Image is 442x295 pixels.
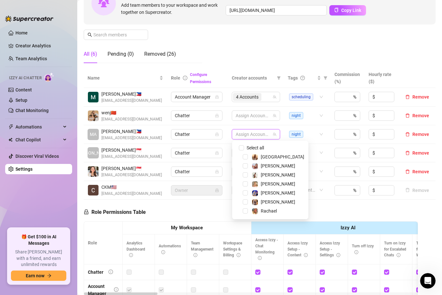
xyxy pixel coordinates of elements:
[26,273,44,278] span: Earn now
[84,209,89,214] span: lock
[88,166,99,177] img: Kaye Castillano
[101,172,162,178] span: [EMAIL_ADDRESS][DOMAIN_NAME]
[261,154,304,159] span: [GEOGRAPHIC_DATA]
[403,112,432,119] button: Remove
[215,151,219,155] span: lock
[261,181,295,186] span: [PERSON_NAME]
[84,222,123,264] th: Role
[101,128,162,135] span: [PERSON_NAME] 🇵🇭
[15,41,67,51] a: Creator Analytics
[101,109,162,116] span: wenj 🇨🇳
[405,132,410,137] span: delete
[273,95,277,99] span: team
[84,68,167,88] th: Name
[243,199,248,205] span: Select tree node
[88,185,99,195] img: CKM
[252,208,258,214] img: Rachael
[108,270,113,274] span: info-circle
[15,154,59,159] a: Discover Viral Videos
[171,75,180,81] span: Role
[175,92,219,102] span: Account Manager
[15,30,28,35] a: Home
[252,181,258,187] img: Karen
[90,131,97,138] span: MA
[121,2,223,16] span: Add team members to your workspace and work together on Supercreator.
[405,151,410,155] span: delete
[236,93,259,100] span: 4 Accounts
[403,168,432,176] button: Remove
[101,90,162,98] span: [PERSON_NAME] 🇵🇭
[252,163,258,169] img: Kelsey
[9,75,42,81] span: Izzy AI Chatter
[175,186,219,195] span: Owner
[15,56,47,61] a: Team Analytics
[261,208,277,214] span: Rachael
[183,76,187,80] span: info-circle
[88,74,158,81] span: Name
[412,113,429,118] span: Remove
[405,113,410,118] span: delete
[300,76,305,80] span: question-circle
[304,253,308,257] span: info-circle
[252,190,258,196] img: Courtney
[322,73,329,83] span: filter
[76,149,110,157] span: [PERSON_NAME]
[215,114,219,118] span: lock
[397,253,400,257] span: info-circle
[114,287,118,292] span: info-circle
[403,93,432,101] button: Remove
[171,225,203,231] strong: My Workspace
[244,144,267,151] span: Select all
[88,110,99,121] img: wenj
[101,116,162,122] span: [EMAIL_ADDRESS][DOMAIN_NAME]
[273,114,277,118] span: team
[329,5,366,15] button: Copy Link
[354,250,358,254] span: info-circle
[175,111,219,120] span: Chatter
[255,238,278,261] span: Access Izzy - Chat Monitoring
[215,188,219,192] span: lock
[11,249,66,268] span: Share [PERSON_NAME] with a friend, and earn unlimited rewards
[191,241,213,258] span: Team Management
[243,190,248,195] span: Select tree node
[15,98,27,103] a: Setup
[84,50,97,58] div: All (6)
[101,98,162,104] span: [EMAIL_ADDRESS][DOMAIN_NAME]
[416,241,438,258] span: Turn on Izzy for Time Wasters
[287,241,308,258] span: Access Izzy Setup - Content
[129,253,133,257] span: info-circle
[88,269,103,276] div: Chatter
[175,167,219,176] span: Chatter
[215,170,219,174] span: lock
[288,74,298,81] span: Tags
[15,108,49,113] a: Chat Monitoring
[403,149,432,157] button: Remove
[15,135,61,145] span: Chat Copilot
[88,92,99,102] img: Meludel Ann Co
[15,87,32,92] a: Content
[223,241,242,258] span: Workspace Settings & Billing
[420,273,436,289] iframe: Intercom live chat
[384,241,406,258] span: Turn on Izzy for Escalated Chats
[412,132,429,137] span: Remove
[243,154,248,159] span: Select tree node
[243,181,248,186] span: Select tree node
[243,208,248,214] span: Select tree node
[101,147,162,154] span: [PERSON_NAME] 🇸🇬
[336,253,340,257] span: info-circle
[341,8,361,13] span: Copy Link
[190,72,211,84] a: Configure Permissions
[289,112,303,119] span: night
[5,15,53,22] img: logo-BBDzfeDw.svg
[44,72,54,82] img: AI Chatter
[127,241,145,258] span: Analytics Dashboard
[101,191,162,197] span: [EMAIL_ADDRESS][DOMAIN_NAME]
[277,76,281,80] span: filter
[101,135,162,141] span: [EMAIL_ADDRESS][DOMAIN_NAME]
[261,172,295,177] span: [PERSON_NAME]
[261,163,295,168] span: [PERSON_NAME]
[273,132,277,136] span: team
[11,271,66,281] button: Earn nowarrow-right
[84,208,146,216] h5: Role Permissions Table
[252,154,258,160] img: Madison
